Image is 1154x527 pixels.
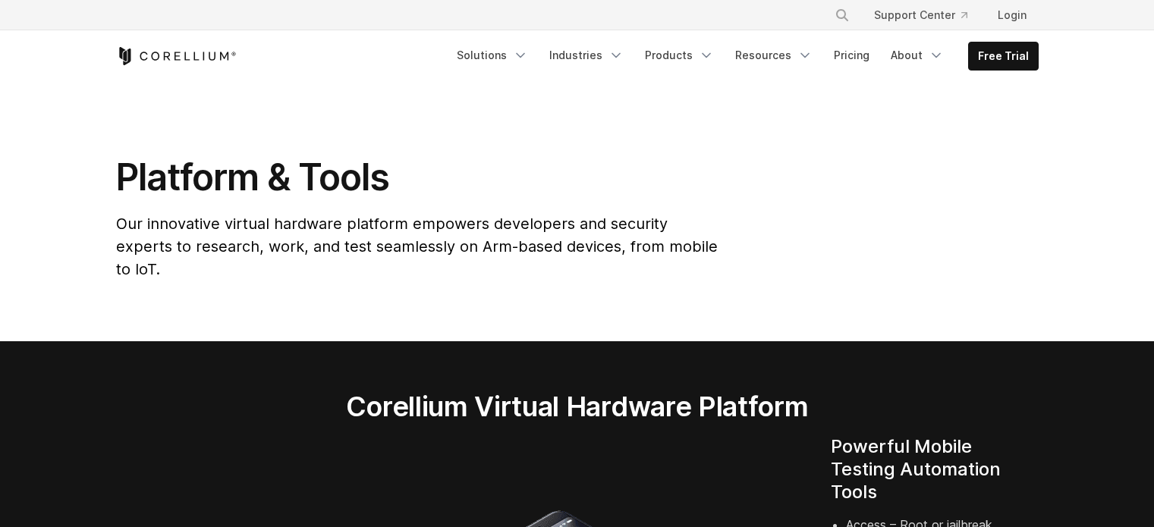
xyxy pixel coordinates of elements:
[116,155,721,200] h1: Platform & Tools
[275,390,879,423] h2: Corellium Virtual Hardware Platform
[862,2,979,29] a: Support Center
[636,42,723,69] a: Products
[116,47,237,65] a: Corellium Home
[986,2,1039,29] a: Login
[540,42,633,69] a: Industries
[448,42,537,69] a: Solutions
[816,2,1039,29] div: Navigation Menu
[448,42,1039,71] div: Navigation Menu
[726,42,822,69] a: Resources
[825,42,879,69] a: Pricing
[116,215,718,278] span: Our innovative virtual hardware platform empowers developers and security experts to research, wo...
[829,2,856,29] button: Search
[882,42,953,69] a: About
[831,435,1039,503] h4: Powerful Mobile Testing Automation Tools
[969,42,1038,70] a: Free Trial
